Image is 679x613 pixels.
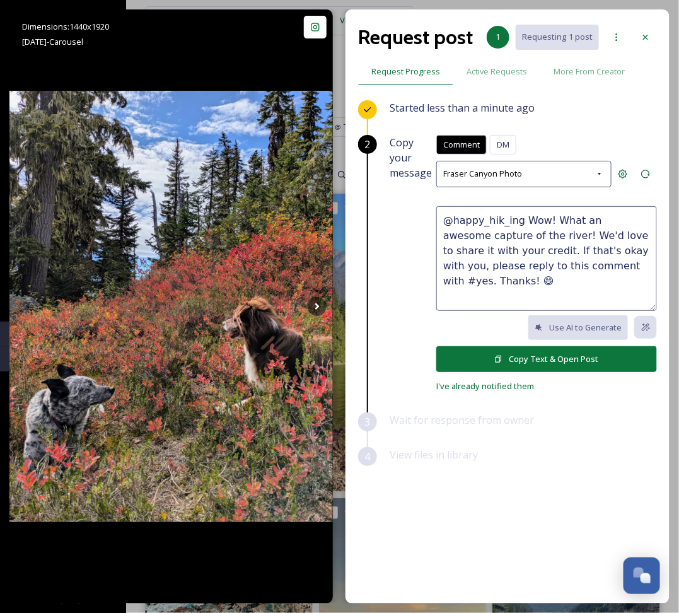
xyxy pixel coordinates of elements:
span: DM [497,139,509,151]
span: 4 [365,449,371,464]
span: I've already notified them [436,380,534,392]
button: Use AI to Generate [528,315,628,340]
span: Comment [443,139,480,151]
span: 1 [496,31,501,43]
span: [DATE] - Carousel [22,36,83,47]
span: Fraser Canyon Photo [443,168,522,180]
h2: Request post [358,22,473,52]
button: Open Chat [624,558,660,594]
img: Just a few shots from a beautiful day in the Coquihalla. The pups stole the show and it's hard to... [9,91,333,522]
span: 3 [365,414,371,429]
span: Request Progress [371,66,440,78]
button: Requesting 1 post [516,25,599,49]
span: Active Requests [467,66,527,78]
span: Wait for response from owner [390,413,534,427]
span: More From Creator [554,66,625,78]
span: View files in library [390,448,478,462]
button: Copy Text & Open Post [436,346,657,372]
span: Dimensions: 1440 x 1920 [22,21,109,32]
textarea: @happy_hik_ing Wow! What an awesome capture of the river! We'd love to share it with your credit.... [436,206,657,311]
span: Started less than a minute ago [390,101,535,115]
span: Copy your message [390,135,436,180]
span: 2 [365,137,371,152]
